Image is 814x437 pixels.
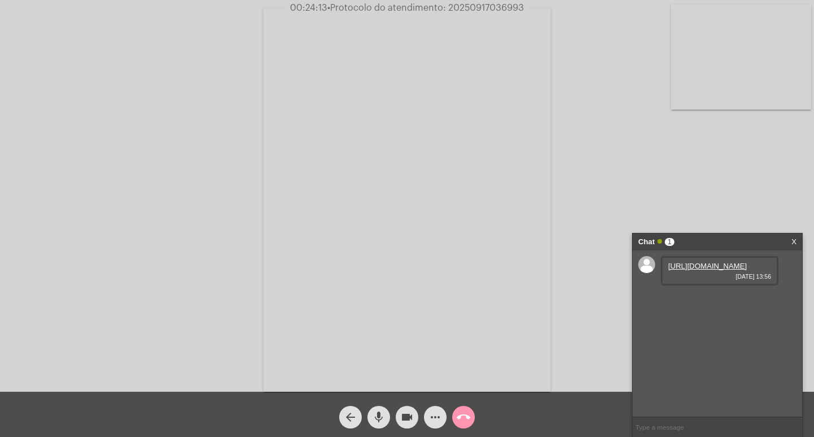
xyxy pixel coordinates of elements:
[327,3,524,12] span: Protocolo do atendimento: 20250917036993
[428,410,442,424] mat-icon: more_horiz
[327,3,330,12] span: •
[668,262,747,270] a: [URL][DOMAIN_NAME]
[665,238,674,246] span: 1
[400,410,414,424] mat-icon: videocam
[668,273,771,280] span: [DATE] 13:56
[372,410,386,424] mat-icon: mic
[638,233,655,250] strong: Chat
[791,233,796,250] a: X
[657,239,662,244] span: Online
[290,3,327,12] span: 00:24:13
[457,410,470,424] mat-icon: call_end
[633,417,802,437] input: Type a message
[344,410,357,424] mat-icon: arrow_back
